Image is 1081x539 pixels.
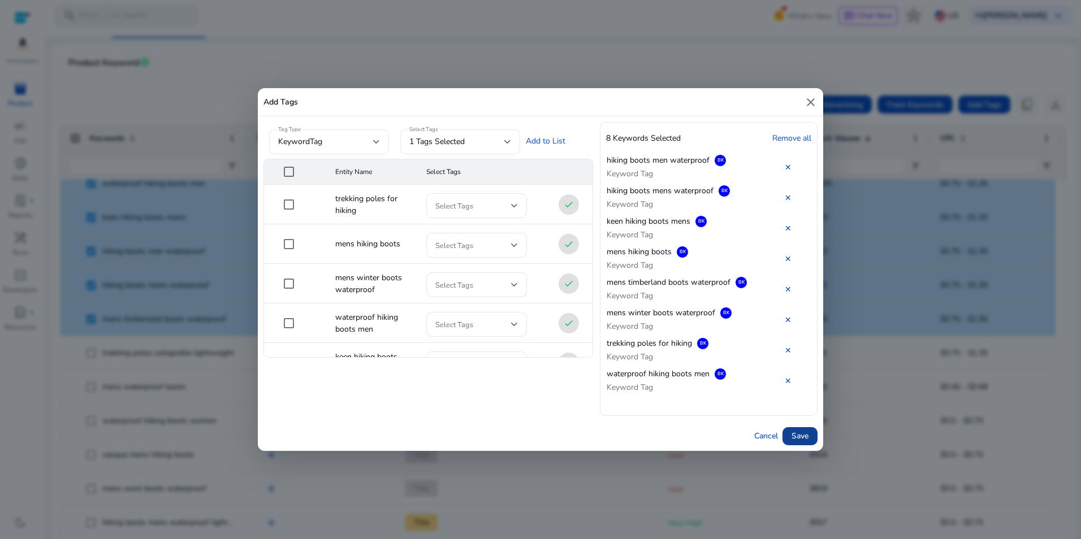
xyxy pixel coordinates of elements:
h5: Add Tags [263,98,298,107]
span: Keyword Tag [607,290,653,301]
a: ✕ [785,315,792,325]
span: Keyword Tag [607,260,653,271]
span: keywordTag [278,136,322,147]
div: BK [714,154,727,167]
mat-header-cell: Entity Name [326,159,417,185]
mat-header-cell: Select Tags [417,159,536,185]
span: Keyword Tag [607,351,653,362]
span: hiking boots men waterproof [607,155,710,166]
span: mens timberland boots waterproof [607,277,730,288]
a: Add to List [526,135,565,147]
span: 1 tags selected [409,136,465,147]
mat-cell: keen hiking boots mens [326,343,417,382]
mat-label: Select Tags [409,126,438,134]
div: BK [676,246,689,258]
a: ✕ [785,254,792,264]
a: ✕ [785,345,792,356]
span: Keyword Tag [607,168,653,179]
a: ✕ [785,284,792,295]
mat-cell: trekking poles for hiking [326,185,417,224]
a: ✕ [785,193,792,203]
span: trekking poles for hiking [607,338,692,349]
a: ✕ [785,223,792,234]
h4: 8 Keywords Selected [606,134,681,144]
mat-cell: waterproof hiking boots men [326,303,417,343]
span: keen hiking boots mens [607,216,690,227]
div: BK [720,307,732,319]
span: Save [792,430,808,442]
a: Remove all [772,132,811,144]
div: BK [695,215,707,228]
div: BK [735,276,747,289]
span: Keyword Tag [607,382,653,393]
span: Keyword Tag [607,321,653,332]
mat-cell: mens hiking boots [326,224,417,264]
span: hiking boots mens waterproof [607,185,714,197]
span: mens hiking boots [607,246,672,258]
span: Cancel [754,430,778,442]
span: Keyword Tag [607,229,653,240]
div: BK [714,368,727,380]
span: Keyword Tag [607,199,653,210]
div: BK [697,337,709,350]
span: mens winter boots waterproof [607,307,715,319]
span: waterproof hiking boots men [607,368,710,380]
button: Save [782,427,818,445]
button: Cancel [750,427,782,445]
mat-cell: mens winter boots waterproof [326,264,417,303]
mat-icon: close [804,95,818,109]
div: BK [718,185,730,197]
a: ✕ [785,376,792,386]
a: ✕ [785,162,792,173]
mat-label: Tag Type [278,126,301,134]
